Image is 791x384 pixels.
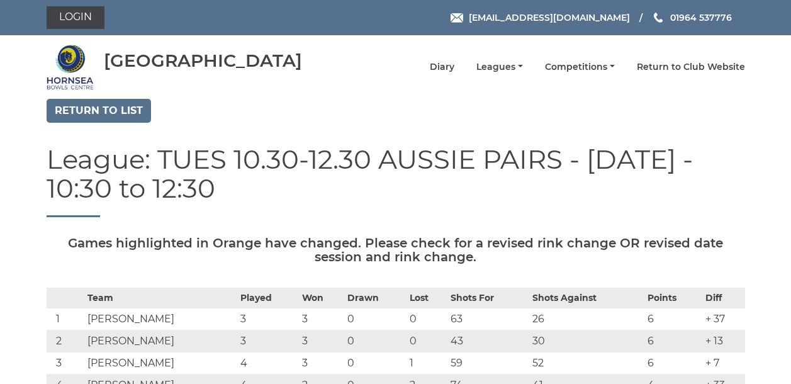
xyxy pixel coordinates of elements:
th: Drawn [344,288,406,308]
td: 0 [407,330,448,353]
a: Login [47,6,104,29]
td: [PERSON_NAME] [84,308,237,330]
th: Lost [407,288,448,308]
a: Leagues [476,61,523,73]
span: 01964 537776 [670,12,732,23]
img: Phone us [654,13,663,23]
td: 30 [529,330,645,353]
h1: League: TUES 10.30-12.30 AUSSIE PAIRS - [DATE] - 10:30 to 12:30 [47,145,745,217]
td: 43 [447,330,529,353]
td: 1 [407,353,448,375]
div: [GEOGRAPHIC_DATA] [104,51,302,71]
h5: Games highlighted in Orange have changed. Please check for a revised rink change OR revised date ... [47,236,745,264]
a: Diary [430,61,454,73]
td: 26 [529,308,645,330]
td: 3 [299,308,344,330]
td: 3 [237,330,299,353]
th: Team [84,288,237,308]
img: Email [451,13,463,23]
td: 63 [447,308,529,330]
td: + 37 [702,308,744,330]
td: 0 [344,353,406,375]
th: Shots Against [529,288,645,308]
td: [PERSON_NAME] [84,330,237,353]
td: + 7 [702,353,744,375]
th: Played [237,288,299,308]
td: 52 [529,353,645,375]
th: Diff [702,288,744,308]
td: 6 [644,308,702,330]
img: Hornsea Bowls Centre [47,43,94,91]
td: 0 [344,330,406,353]
th: Won [299,288,344,308]
a: Return to list [47,99,151,123]
a: Phone us 01964 537776 [652,11,732,25]
a: Email [EMAIL_ADDRESS][DOMAIN_NAME] [451,11,630,25]
td: 3 [299,353,344,375]
td: 0 [407,308,448,330]
th: Shots For [447,288,529,308]
a: Competitions [545,61,615,73]
td: 2 [47,330,85,353]
span: [EMAIL_ADDRESS][DOMAIN_NAME] [469,12,630,23]
td: 0 [344,308,406,330]
td: [PERSON_NAME] [84,353,237,375]
td: 3 [47,353,85,375]
td: 3 [299,330,344,353]
td: 6 [644,353,702,375]
td: 3 [237,308,299,330]
th: Points [644,288,702,308]
td: + 13 [702,330,744,353]
td: 6 [644,330,702,353]
td: 4 [237,353,299,375]
td: 59 [447,353,529,375]
a: Return to Club Website [637,61,745,73]
td: 1 [47,308,85,330]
